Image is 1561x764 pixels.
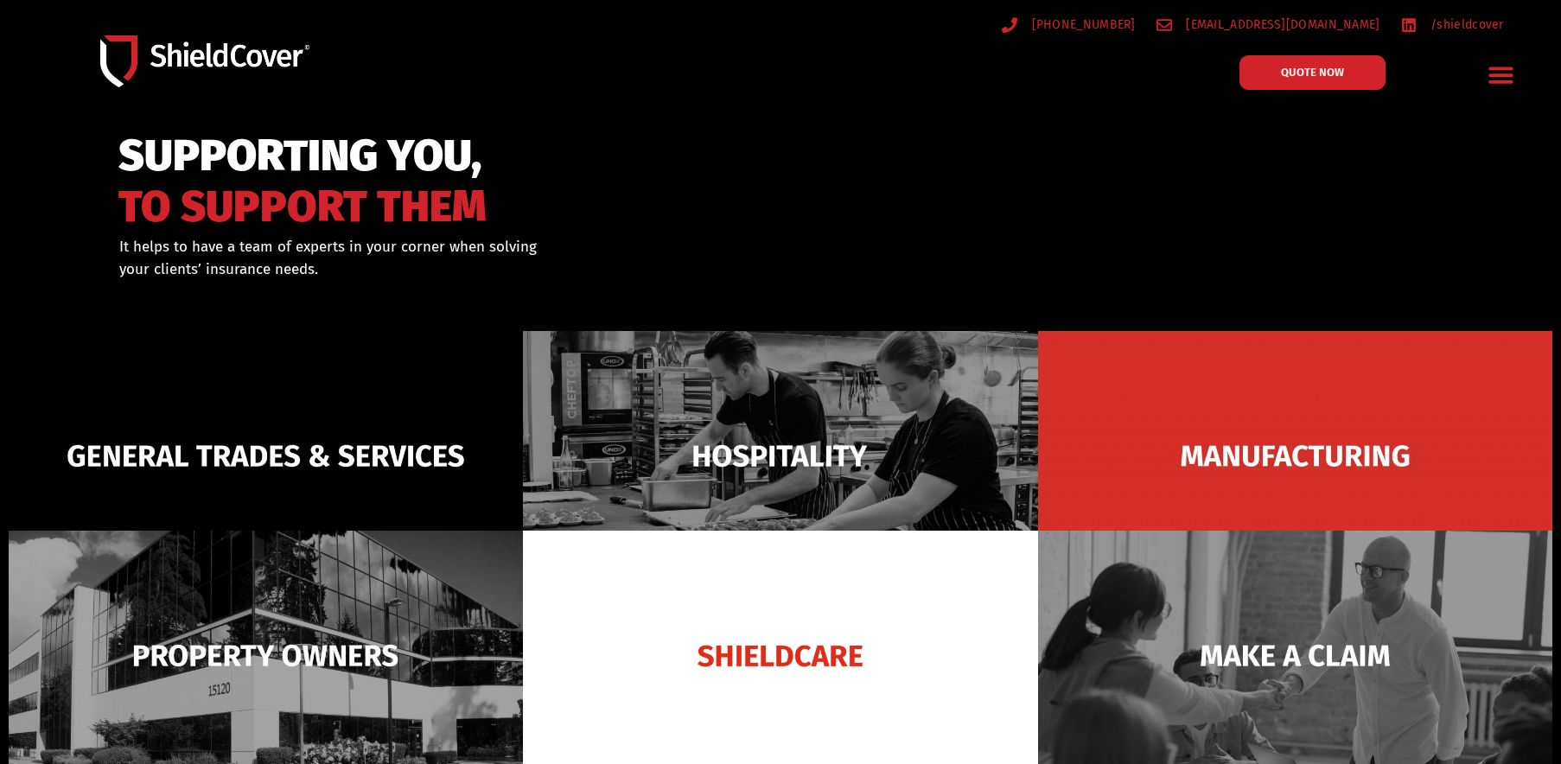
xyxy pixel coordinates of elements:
a: [PHONE_NUMBER] [1002,14,1136,35]
a: QUOTE NOW [1239,55,1386,90]
span: [EMAIL_ADDRESS][DOMAIN_NAME] [1182,14,1379,35]
a: [EMAIL_ADDRESS][DOMAIN_NAME] [1156,14,1380,35]
div: Menu Toggle [1481,54,1521,95]
p: your clients’ insurance needs. [119,258,869,281]
span: /shieldcover [1426,14,1504,35]
a: /shieldcover [1401,14,1504,35]
span: [PHONE_NUMBER] [1028,14,1136,35]
div: It helps to have a team of experts in your corner when solving [119,236,869,280]
span: SUPPORTING YOU, [118,138,487,174]
span: QUOTE NOW [1281,67,1344,78]
img: Shield-Cover-Underwriting-Australia-logo-full [100,35,309,86]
